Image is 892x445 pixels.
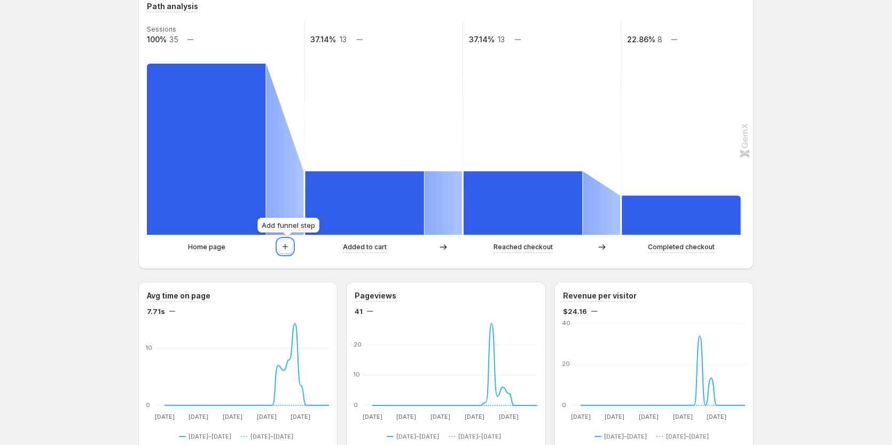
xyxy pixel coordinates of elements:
[146,344,152,351] text: 10
[465,413,484,420] text: [DATE]
[469,35,495,44] text: 37.14%
[189,413,208,420] text: [DATE]
[354,371,360,378] text: 10
[499,413,519,420] text: [DATE]
[147,1,198,12] h3: Path analysis
[147,35,167,44] text: 100%
[494,242,553,252] p: Reached checkout
[251,432,293,441] span: [DATE]–[DATE]
[223,413,242,420] text: [DATE]
[397,413,417,420] text: [DATE]
[562,401,566,409] text: 0
[363,413,382,420] text: [DATE]
[605,413,624,420] text: [DATE]
[562,360,570,368] text: 20
[396,432,439,441] span: [DATE]–[DATE]
[563,306,587,317] span: $24.16
[340,35,347,44] text: 13
[673,413,693,420] text: [DATE]
[146,401,150,409] text: 0
[355,290,396,301] h3: Pageviews
[355,306,363,317] span: 41
[639,413,659,420] text: [DATE]
[354,401,358,409] text: 0
[563,290,637,301] h3: Revenue per visitor
[305,171,424,235] path: Added to cart: 13
[169,35,178,44] text: 35
[449,430,505,443] button: [DATE]–[DATE]
[604,432,647,441] span: [DATE]–[DATE]
[189,432,231,441] span: [DATE]–[DATE]
[627,35,655,44] text: 22.86%
[155,413,175,420] text: [DATE]
[707,413,726,420] text: [DATE]
[147,306,165,317] span: 7.71s
[648,242,715,252] p: Completed checkout
[458,432,501,441] span: [DATE]–[DATE]
[241,430,298,443] button: [DATE]–[DATE]
[562,319,570,327] text: 40
[622,196,740,235] path: Completed checkout: 8
[257,413,277,420] text: [DATE]
[656,430,713,443] button: [DATE]–[DATE]
[354,341,362,348] text: 20
[147,25,176,33] text: Sessions
[658,35,662,44] text: 8
[291,413,311,420] text: [DATE]
[431,413,450,420] text: [DATE]
[498,35,505,44] text: 13
[147,290,210,301] h3: Avg time on page
[343,242,387,252] p: Added to cart
[310,35,336,44] text: 37.14%
[594,430,651,443] button: [DATE]–[DATE]
[188,242,225,252] p: Home page
[179,430,236,443] button: [DATE]–[DATE]
[570,413,590,420] text: [DATE]
[387,430,443,443] button: [DATE]–[DATE]
[666,432,709,441] span: [DATE]–[DATE]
